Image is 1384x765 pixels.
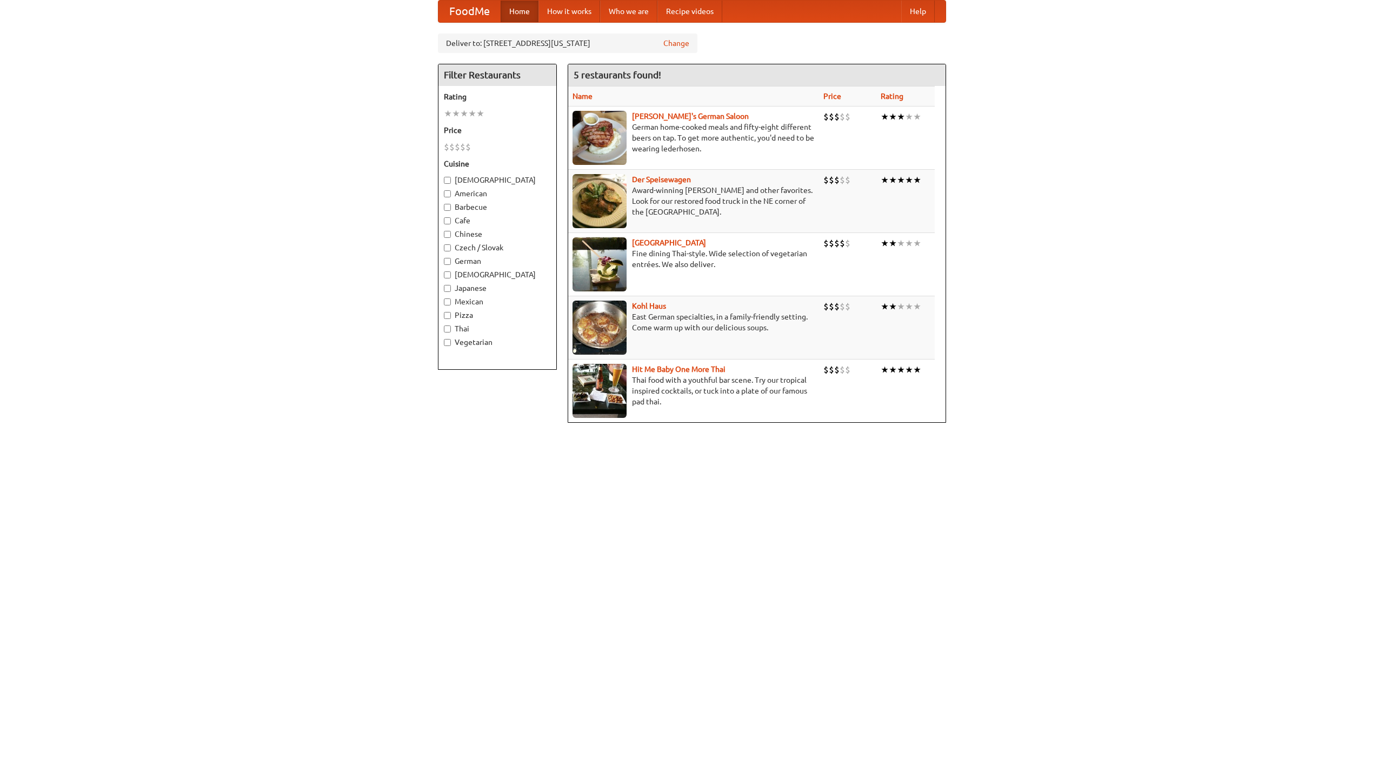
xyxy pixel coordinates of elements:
a: Help [901,1,935,22]
li: ★ [881,301,889,312]
li: ★ [897,111,905,123]
li: $ [845,174,850,186]
p: Fine dining Thai-style. Wide selection of vegetarian entrées. We also deliver. [573,248,815,270]
li: $ [834,301,840,312]
li: ★ [905,111,913,123]
li: $ [829,111,834,123]
li: ★ [889,111,897,123]
label: Cafe [444,215,551,226]
a: Kohl Haus [632,302,666,310]
li: $ [845,111,850,123]
li: ★ [913,174,921,186]
li: $ [823,301,829,312]
label: Thai [444,323,551,334]
a: Recipe videos [657,1,722,22]
li: $ [845,237,850,249]
h5: Rating [444,91,551,102]
li: $ [834,364,840,376]
li: ★ [468,108,476,119]
li: $ [834,237,840,249]
h5: Price [444,125,551,136]
li: $ [829,301,834,312]
li: $ [823,364,829,376]
ng-pluralize: 5 restaurants found! [574,70,661,80]
li: ★ [913,364,921,376]
li: $ [840,301,845,312]
input: American [444,190,451,197]
a: Change [663,38,689,49]
a: Der Speisewagen [632,175,691,184]
li: ★ [889,364,897,376]
li: ★ [444,108,452,119]
li: $ [834,174,840,186]
li: ★ [881,174,889,186]
a: Who we are [600,1,657,22]
li: ★ [905,237,913,249]
a: Name [573,92,593,101]
input: Pizza [444,312,451,319]
label: Chinese [444,229,551,240]
input: Cafe [444,217,451,224]
li: ★ [460,108,468,119]
a: Rating [881,92,903,101]
li: ★ [905,174,913,186]
label: [DEMOGRAPHIC_DATA] [444,269,551,280]
li: $ [823,174,829,186]
a: FoodMe [438,1,501,22]
li: $ [834,111,840,123]
li: ★ [897,174,905,186]
label: German [444,256,551,267]
li: $ [444,141,449,153]
li: ★ [913,237,921,249]
label: Czech / Slovak [444,242,551,253]
li: $ [460,141,465,153]
li: ★ [897,301,905,312]
label: American [444,188,551,199]
img: babythai.jpg [573,364,627,418]
li: ★ [881,364,889,376]
input: Czech / Slovak [444,244,451,251]
li: $ [840,174,845,186]
li: $ [465,141,471,153]
label: Pizza [444,310,551,321]
input: Mexican [444,298,451,305]
li: ★ [897,237,905,249]
li: $ [823,111,829,123]
input: German [444,258,451,265]
li: ★ [905,301,913,312]
li: ★ [913,301,921,312]
li: ★ [889,237,897,249]
li: ★ [889,301,897,312]
p: German home-cooked meals and fifty-eight different beers on tap. To get more authentic, you'd nee... [573,122,815,154]
img: kohlhaus.jpg [573,301,627,355]
li: $ [449,141,455,153]
li: $ [829,237,834,249]
li: $ [829,174,834,186]
li: ★ [913,111,921,123]
h4: Filter Restaurants [438,64,556,86]
li: ★ [881,111,889,123]
img: esthers.jpg [573,111,627,165]
a: Hit Me Baby One More Thai [632,365,726,374]
input: Vegetarian [444,339,451,346]
a: [PERSON_NAME]'s German Saloon [632,112,749,121]
p: East German specialties, in a family-friendly setting. Come warm up with our delicious soups. [573,311,815,333]
li: ★ [476,108,484,119]
li: ★ [905,364,913,376]
input: [DEMOGRAPHIC_DATA] [444,177,451,184]
label: [DEMOGRAPHIC_DATA] [444,175,551,185]
div: Deliver to: [STREET_ADDRESS][US_STATE] [438,34,697,53]
li: $ [455,141,460,153]
label: Mexican [444,296,551,307]
img: speisewagen.jpg [573,174,627,228]
label: Japanese [444,283,551,294]
li: $ [845,301,850,312]
input: Chinese [444,231,451,238]
li: $ [840,237,845,249]
a: Home [501,1,538,22]
li: $ [845,364,850,376]
a: [GEOGRAPHIC_DATA] [632,238,706,247]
